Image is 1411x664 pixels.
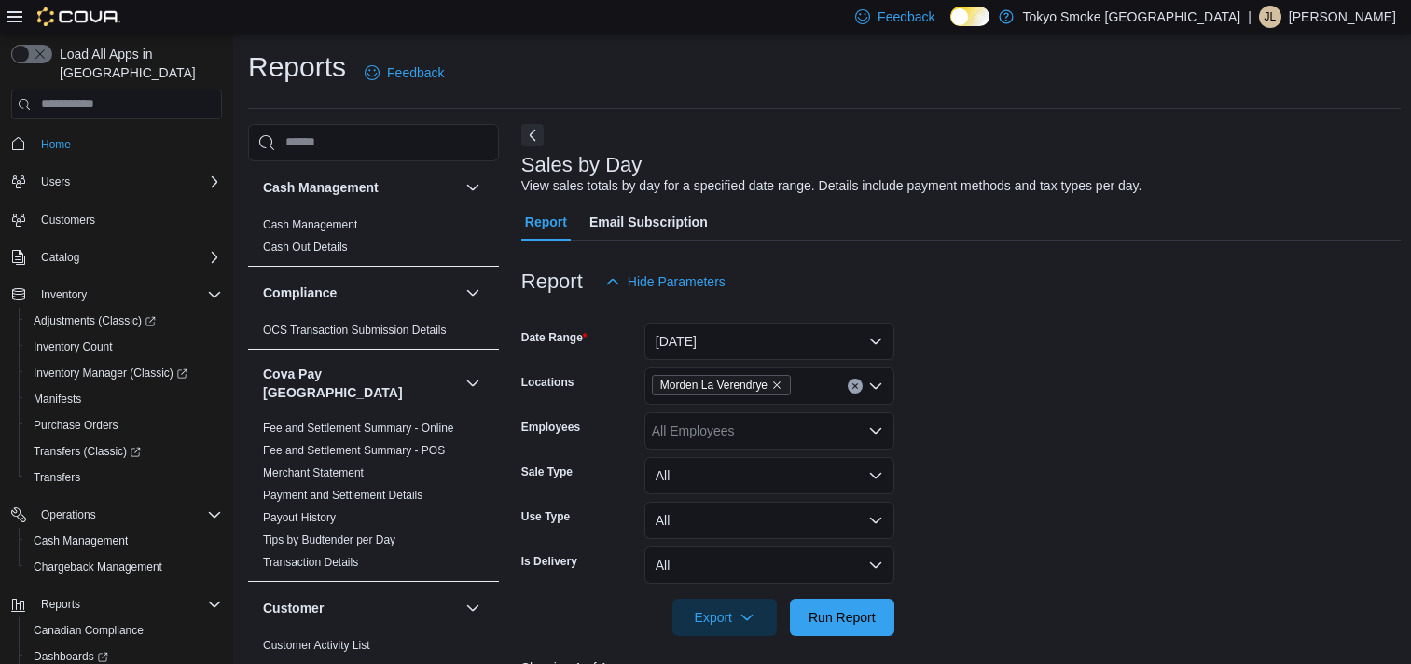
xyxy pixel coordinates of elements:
span: Catalog [41,250,79,265]
span: Reports [41,597,80,612]
a: Manifests [26,388,89,410]
a: Purchase Orders [26,414,126,436]
button: Cova Pay [GEOGRAPHIC_DATA] [462,372,484,394]
div: Cova Pay [GEOGRAPHIC_DATA] [248,417,499,581]
a: Payment and Settlement Details [263,489,422,502]
span: Merchant Statement [263,465,364,480]
span: Purchase Orders [34,418,118,433]
button: Export [672,599,777,636]
a: Chargeback Management [26,556,170,578]
button: Next [521,124,544,146]
span: Customers [41,213,95,228]
div: Jennifer Lamont [1259,6,1281,28]
h3: Cova Pay [GEOGRAPHIC_DATA] [263,365,458,402]
button: Inventory [4,282,229,308]
button: Reports [34,593,88,616]
button: Cash Management [462,176,484,199]
button: Compliance [462,282,484,304]
span: Users [41,174,70,189]
button: Inventory Count [19,334,229,360]
button: Remove Morden La Verendrye from selection in this group [771,380,782,391]
button: All [644,457,894,494]
h3: Sales by Day [521,154,643,176]
button: Canadian Compliance [19,617,229,643]
label: Is Delivery [521,554,577,569]
a: Transfers (Classic) [26,440,148,463]
span: Operations [41,507,96,522]
span: Cash Management [34,533,128,548]
button: Purchase Orders [19,412,229,438]
p: [PERSON_NAME] [1289,6,1396,28]
span: Users [34,171,222,193]
a: Cash Management [263,218,357,231]
a: Home [34,133,78,156]
button: All [644,546,894,584]
span: Canadian Compliance [34,623,144,638]
span: Transfers [34,470,80,485]
div: Cash Management [248,214,499,266]
span: Morden La Verendrye [652,375,791,395]
span: Adjustments (Classic) [26,310,222,332]
button: Catalog [34,246,87,269]
span: Feedback [387,63,444,82]
button: Chargeback Management [19,554,229,580]
label: Locations [521,375,574,390]
button: Compliance [263,284,458,302]
a: Transfers [26,466,88,489]
button: Customer [263,599,458,617]
span: Operations [34,504,222,526]
a: Transaction Details [263,556,358,569]
span: Catalog [34,246,222,269]
a: Payout History [263,511,336,524]
div: Compliance [248,319,499,349]
img: Cova [37,7,120,26]
button: Run Report [790,599,894,636]
button: Cash Management [263,178,458,197]
span: Hide Parameters [628,272,726,291]
p: Tokyo Smoke [GEOGRAPHIC_DATA] [1023,6,1241,28]
h3: Compliance [263,284,337,302]
div: View sales totals by day for a specified date range. Details include payment methods and tax type... [521,176,1142,196]
span: Inventory Count [26,336,222,358]
a: Canadian Compliance [26,619,151,642]
button: Reports [4,591,229,617]
button: Transfers [19,464,229,491]
a: Customer Activity List [263,639,370,652]
h3: Cash Management [263,178,379,197]
a: Customers [34,209,103,231]
span: Canadian Compliance [26,619,222,642]
button: Users [4,169,229,195]
a: Fee and Settlement Summary - Online [263,422,454,435]
label: Employees [521,420,580,435]
span: Inventory Manager (Classic) [26,362,222,384]
span: JL [1265,6,1277,28]
button: Customer [462,597,484,619]
span: Tips by Budtender per Day [263,533,395,547]
a: Inventory Manager (Classic) [19,360,229,386]
span: Transfers [26,466,222,489]
span: Feedback [878,7,934,26]
input: Dark Mode [950,7,989,26]
span: Chargeback Management [34,560,162,574]
span: Load All Apps in [GEOGRAPHIC_DATA] [52,45,222,82]
a: Adjustments (Classic) [19,308,229,334]
h3: Report [521,270,583,293]
span: Manifests [34,392,81,407]
span: Email Subscription [589,203,708,241]
h1: Reports [248,48,346,86]
span: Cash Out Details [263,240,348,255]
button: Manifests [19,386,229,412]
span: Adjustments (Classic) [34,313,156,328]
span: Export [684,599,766,636]
span: Inventory Manager (Classic) [34,366,187,380]
button: All [644,502,894,539]
button: Operations [4,502,229,528]
span: Manifests [26,388,222,410]
button: Customers [4,206,229,233]
span: Customers [34,208,222,231]
a: Feedback [357,54,451,91]
button: Hide Parameters [598,263,733,300]
button: Operations [34,504,104,526]
label: Use Type [521,509,570,524]
a: Tips by Budtender per Day [263,533,395,546]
